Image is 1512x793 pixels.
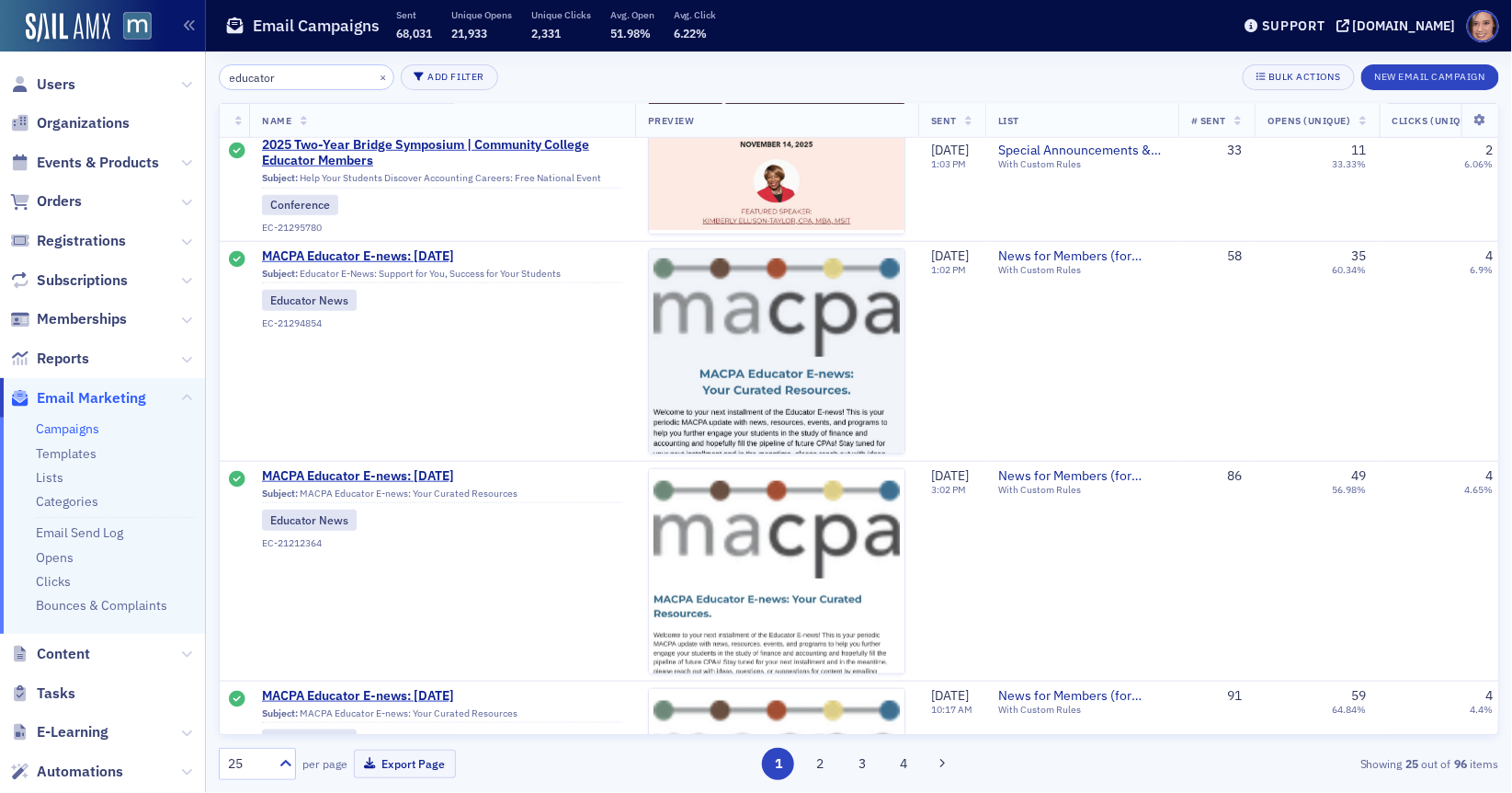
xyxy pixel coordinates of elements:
a: Registrations [10,231,126,251]
div: Sent [230,143,246,161]
div: 49 [1352,468,1367,485]
a: MACPA Educator E-news: [DATE] [262,248,622,265]
div: 33.33% [1333,159,1367,171]
a: Opens [36,549,74,566]
a: Categories [36,493,98,510]
div: With Custom Rules [998,484,1165,496]
button: 2 [804,748,836,780]
span: [DATE] [931,142,969,158]
div: Sent [230,471,246,489]
span: Profile [1467,10,1499,42]
span: MACPA Educator E-news: [DATE] [262,468,622,485]
a: Special Announcements & Special Event Invitations [998,143,1165,159]
input: Search… [219,64,394,90]
span: Memberships [37,309,127,329]
div: EC-21212364 [262,537,622,549]
a: E-Learning [10,722,108,742]
time: 1:03 PM [931,158,966,171]
span: # Sent [1191,114,1226,127]
a: News for Members (for members only) [998,468,1165,485]
div: 56.98% [1333,484,1367,496]
a: News for Members (for members only) [998,688,1165,705]
div: 59 [1352,688,1367,705]
span: Subject: [262,707,298,719]
img: SailAMX [123,12,152,40]
a: New Email Campaign [1361,67,1499,84]
a: Templates [36,445,97,462]
div: 4 [1486,248,1494,265]
div: 60.34% [1333,264,1367,276]
time: 3:02 PM [931,483,966,496]
a: SailAMX [26,13,110,42]
a: Orders [10,191,82,212]
div: 4.65% [1465,484,1494,496]
a: Tasks [10,684,75,704]
div: Sent [230,251,246,270]
button: 1 [762,748,794,780]
span: [DATE] [931,467,969,484]
div: MACPA Educator E-news: Your Curated Resources [262,707,622,724]
button: [DOMAIN_NAME] [1336,19,1462,32]
a: Bounces & Complaints [36,597,167,614]
span: Tasks [37,684,75,704]
span: Subject: [262,488,298,500]
div: Showing out of items [1086,755,1499,772]
div: 11 [1352,143,1367,159]
div: MACPA Educator E-news: Your Curated Resources [262,488,622,504]
a: Content [10,644,90,664]
span: Users [37,75,75,95]
time: 10:17 AM [931,703,972,716]
span: Subscriptions [37,270,128,291]
div: 33 [1191,143,1242,159]
div: 91 [1191,688,1242,705]
span: Opens (Unique) [1268,114,1350,127]
div: 25 [228,754,268,774]
div: Educator News [262,290,357,310]
div: Educator News [262,510,357,530]
a: Users [10,75,75,95]
label: per page [302,755,347,772]
a: MACPA Educator E-news: [DATE] [262,688,622,705]
a: Email Send Log [36,524,123,541]
div: With Custom Rules [998,264,1165,276]
span: 2,331 [531,26,561,40]
div: EC-21294854 [262,317,622,329]
button: 3 [846,748,878,780]
div: EC-21295780 [262,223,622,235]
div: Educator News [262,730,357,750]
a: View Homepage [110,12,152,43]
div: 2 [1486,143,1494,159]
div: 4 [1486,688,1494,705]
a: Memberships [10,309,127,329]
span: Reports [37,349,89,369]
a: Subscriptions [10,270,128,291]
div: 35 [1352,248,1367,265]
button: Bulk Actions [1243,64,1354,90]
div: Help Your Students Discover Accounting Careers: Free National Event [262,173,622,190]
div: 4.4% [1471,704,1494,716]
div: With Custom Rules [998,159,1165,171]
button: Add Filter [401,64,498,90]
span: List [998,114,1019,127]
span: 21,933 [451,26,487,40]
div: With Custom Rules [998,704,1165,716]
a: Reports [10,349,89,369]
a: Automations [10,762,123,782]
a: Lists [36,469,63,486]
a: 2025 Two-Year Bridge Symposium | Community College Educator Members [262,137,622,169]
span: Email Marketing [37,388,146,408]
span: Events & Products [37,153,159,173]
span: 6.22% [674,26,708,40]
div: Support [1262,17,1325,34]
span: [DATE] [931,687,969,704]
div: 64.84% [1333,704,1367,716]
div: 6.06% [1465,159,1494,171]
button: New Email Campaign [1361,64,1499,90]
span: Preview [648,114,695,127]
div: 6.9% [1471,264,1494,276]
a: Events & Products [10,153,159,173]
